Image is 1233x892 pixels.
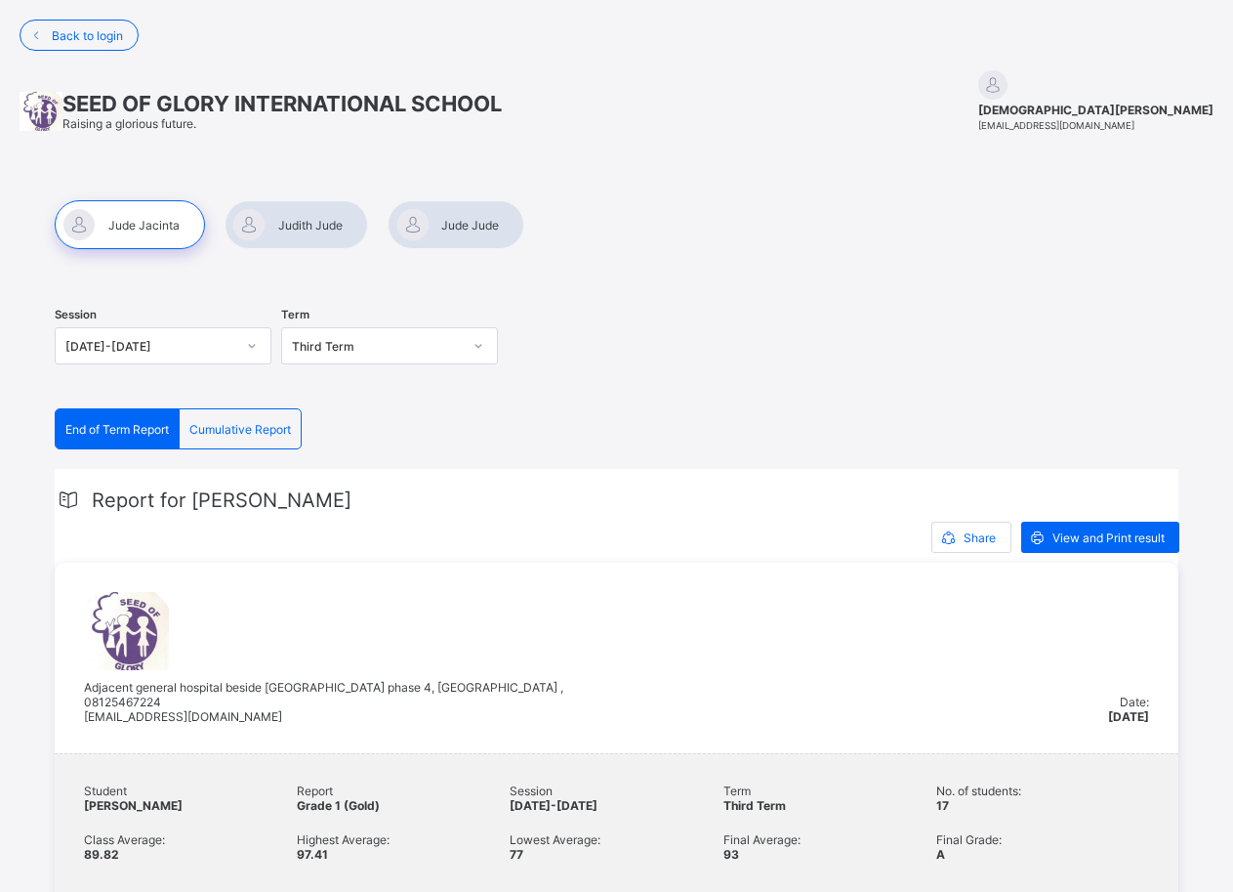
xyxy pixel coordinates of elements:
[723,798,786,813] span: Third Term
[20,92,62,131] img: School logo
[510,832,722,847] span: Lowest Average:
[723,832,936,847] span: Final Average:
[55,308,97,321] span: Session
[978,120,1134,131] span: [EMAIL_ADDRESS][DOMAIN_NAME]
[723,784,936,798] span: Term
[297,798,380,813] span: Grade 1 (Gold)
[84,798,183,813] span: [PERSON_NAME]
[936,832,1149,847] span: Final Grade:
[1108,709,1149,724] span: [DATE]
[52,28,123,43] span: Back to login
[964,531,996,545] span: Share
[84,847,119,862] span: 89.82
[978,70,1007,100] img: default.svg
[510,847,523,862] span: 77
[1052,531,1165,545] span: View and Print result
[92,488,351,512] span: Report for [PERSON_NAME]
[84,832,297,847] span: Class Average:
[65,422,169,437] span: End of Term Report
[62,91,502,116] span: SEED OF GLORY INTERNATIONAL SCHOOL
[936,847,945,862] span: A
[292,339,462,354] div: Third Term
[936,798,949,813] span: 17
[84,680,563,724] span: Adjacent general hospital beside [GEOGRAPHIC_DATA] phase 4, [GEOGRAPHIC_DATA] , 08125467224 [EMAI...
[1120,695,1149,709] span: Date:
[297,847,328,862] span: 97.41
[84,784,297,798] span: Student
[297,832,510,847] span: Highest Average:
[978,103,1213,117] span: [DEMOGRAPHIC_DATA][PERSON_NAME]
[62,116,196,131] span: Raising a glorious future.
[189,422,291,437] span: Cumulative Report
[723,847,739,862] span: 93
[84,592,169,670] img: seedofgloryschool.png
[510,784,722,798] span: Session
[510,798,597,813] span: [DATE]-[DATE]
[297,784,510,798] span: Report
[936,784,1149,798] span: No. of students:
[65,339,235,354] div: [DATE]-[DATE]
[281,308,309,321] span: Term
